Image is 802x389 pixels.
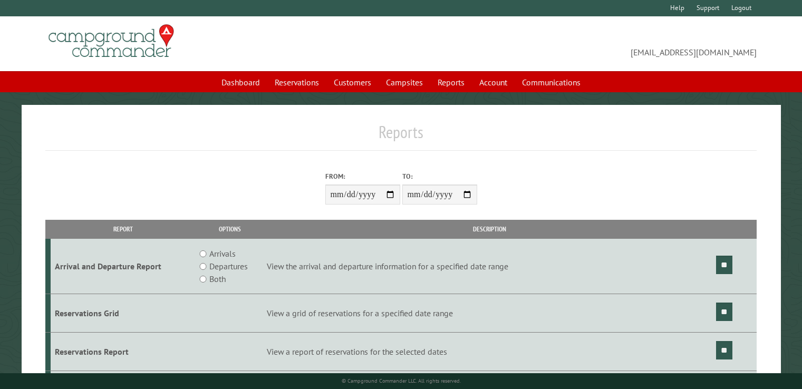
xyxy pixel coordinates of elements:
[431,72,471,92] a: Reports
[209,273,226,285] label: Both
[51,332,195,371] td: Reservations Report
[401,29,757,59] span: [EMAIL_ADDRESS][DOMAIN_NAME]
[215,72,266,92] a: Dashboard
[342,377,461,384] small: © Campground Commander LLC. All rights reserved.
[265,332,714,371] td: View a report of reservations for the selected dates
[380,72,429,92] a: Campsites
[402,171,477,181] label: To:
[473,72,514,92] a: Account
[51,220,195,238] th: Report
[327,72,378,92] a: Customers
[45,122,757,151] h1: Reports
[209,260,248,273] label: Departures
[45,21,177,62] img: Campground Commander
[51,239,195,294] td: Arrival and Departure Report
[268,72,325,92] a: Reservations
[325,171,400,181] label: From:
[195,220,265,238] th: Options
[51,294,195,333] td: Reservations Grid
[265,220,714,238] th: Description
[209,247,236,260] label: Arrivals
[516,72,587,92] a: Communications
[265,294,714,333] td: View a grid of reservations for a specified date range
[265,239,714,294] td: View the arrival and departure information for a specified date range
